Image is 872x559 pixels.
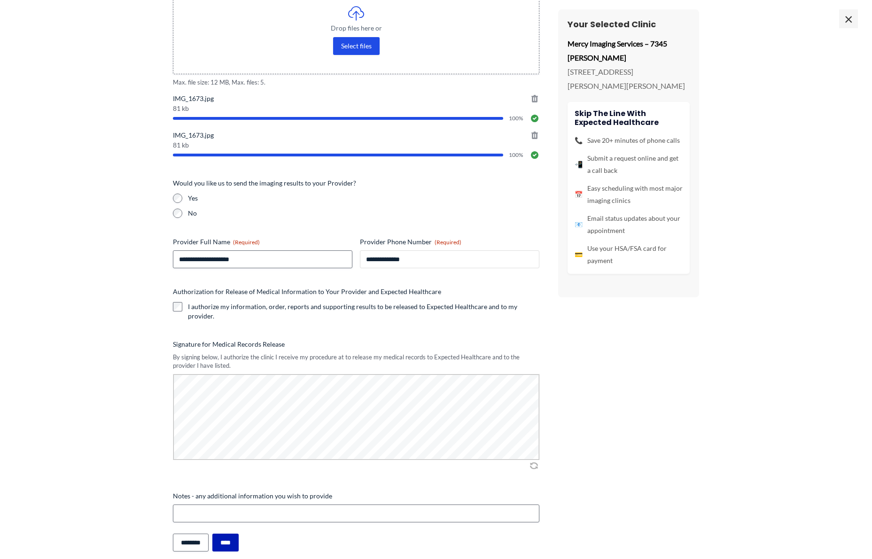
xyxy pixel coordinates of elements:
[509,152,524,158] span: 100%
[173,179,356,188] legend: Would you like us to send the imaging results to your Provider?
[839,9,858,28] span: ×
[173,105,539,112] span: 81 kb
[173,142,539,148] span: 81 kb
[188,209,539,218] label: No
[568,37,690,64] p: Mercy Imaging Services – 7345 [PERSON_NAME]
[360,237,539,247] label: Provider Phone Number
[568,19,690,30] h3: Your Selected Clinic
[575,188,583,201] span: 📅
[575,152,683,177] li: Submit a request online and get a call back
[173,340,539,349] label: Signature for Medical Records Release
[575,248,583,261] span: 💳
[575,242,683,267] li: Use your HSA/FSA card for payment
[435,239,461,246] span: (Required)
[509,116,524,121] span: 100%
[173,353,539,370] div: By signing below, I authorize the clinic I receive my procedure at to release my medical records ...
[173,94,539,103] span: IMG_1673.jpg
[528,461,539,470] img: Clear Signature
[173,237,352,247] label: Provider Full Name
[173,78,539,87] span: Max. file size: 12 MB, Max. files: 5.
[575,134,583,147] span: 📞
[173,491,539,501] label: Notes - any additional information you wish to provide
[575,109,683,127] h4: Skip the line with Expected Healthcare
[173,131,539,140] span: IMG_1673.jpg
[568,65,690,93] p: [STREET_ADDRESS][PERSON_NAME][PERSON_NAME]
[575,158,583,171] span: 📲
[575,182,683,207] li: Easy scheduling with most major imaging clinics
[233,239,260,246] span: (Required)
[188,302,539,321] label: I authorize my information, order, reports and supporting results to be released to Expected Heal...
[575,134,683,147] li: Save 20+ minutes of phone calls
[173,287,441,296] legend: Authorization for Release of Medical Information to Your Provider and Expected Healthcare
[575,218,583,231] span: 📧
[575,212,683,237] li: Email status updates about your appointment
[333,37,380,55] button: select files, imaging order or prescription(required)
[188,194,539,203] label: Yes
[192,25,520,31] span: Drop files here or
